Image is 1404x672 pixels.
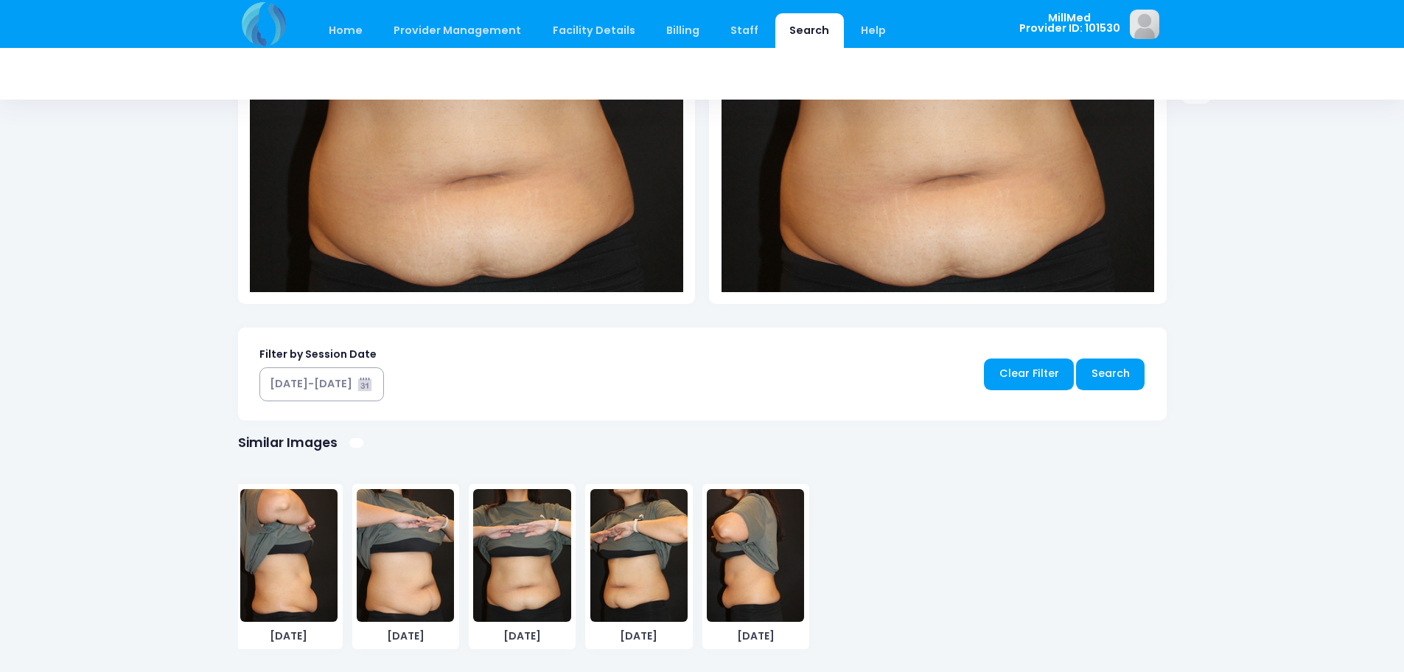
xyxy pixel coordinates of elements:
[270,376,352,392] div: [DATE]-[DATE]
[1130,10,1159,39] img: image
[984,358,1074,390] a: Clear Filter
[357,489,454,622] img: image
[240,489,338,622] img: image
[652,13,713,48] a: Billing
[707,489,804,622] img: image
[238,435,338,451] h1: Similar Images
[846,13,900,48] a: Help
[1019,13,1120,34] span: MillMed Provider ID: 101530
[538,13,649,48] a: Facility Details
[315,13,377,48] a: Home
[473,489,570,622] img: image
[473,628,570,644] span: [DATE]
[590,489,688,622] img: image
[259,347,377,362] label: Filter by Session Date
[1076,358,1145,390] a: Search
[357,628,454,644] span: [DATE]
[240,628,338,644] span: [DATE]
[380,13,536,48] a: Provider Management
[775,13,844,48] a: Search
[716,13,773,48] a: Staff
[590,628,688,644] span: [DATE]
[707,628,804,644] span: [DATE]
